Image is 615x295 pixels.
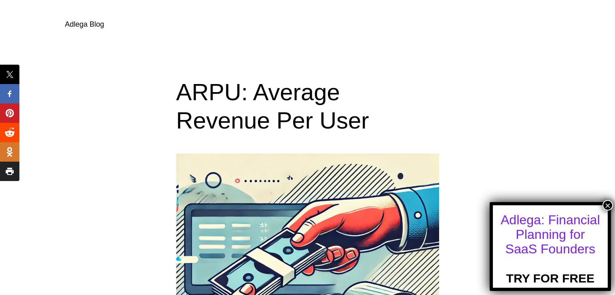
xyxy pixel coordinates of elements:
button: Close [602,200,613,211]
h1: ARPU: Average Revenue Per User [176,78,439,134]
div: Adlega: Financial Planning for SaaS Founders [500,213,600,256]
a: Adlega Blog [65,20,104,28]
a: TRY FOR FREE [506,258,594,285]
